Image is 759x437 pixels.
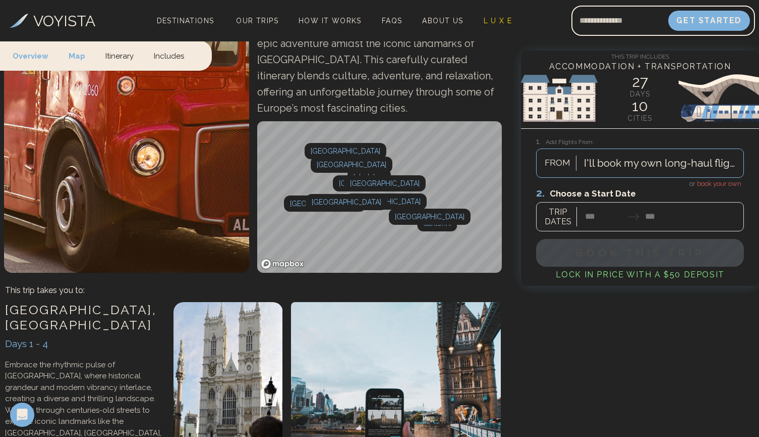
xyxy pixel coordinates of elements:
div: Map marker [345,193,427,210]
a: VOYISTA [10,10,95,32]
div: Map marker [284,196,366,212]
img: Voyista Logo [10,14,28,28]
h3: [GEOGRAPHIC_DATA] , [GEOGRAPHIC_DATA] [5,302,163,332]
div: [GEOGRAPHIC_DATA] [345,193,427,210]
span: Our Trips [236,17,278,25]
div: Map marker [305,143,386,159]
a: How It Works [295,14,366,28]
span: FAQs [382,17,402,25]
a: Map [59,40,95,70]
button: BOOK THIS TRIP [536,239,744,267]
a: FAQs [378,14,406,28]
div: Map marker [311,157,392,173]
p: This trip takes you to: [5,284,85,297]
div: [GEOGRAPHIC_DATA] [305,143,386,159]
div: [GEOGRAPHIC_DATA] [311,157,392,173]
div: [GEOGRAPHIC_DATA] [333,175,415,191]
h3: VOYISTA [33,10,95,32]
span: FROM [539,157,576,170]
div: [GEOGRAPHIC_DATA] [344,175,426,191]
span: 1. [536,137,546,146]
h4: Lock in Price with a $50 deposit [536,269,744,281]
h4: This Trip Includes [521,51,759,61]
input: Email address [571,9,668,33]
h4: or [536,178,744,189]
div: [GEOGRAPHIC_DATA] [284,196,366,212]
div: [GEOGRAPHIC_DATA] [389,209,471,225]
a: Overview [13,40,59,70]
a: L U X E [480,14,516,28]
span: BOOK THIS TRIP [575,247,705,259]
span: book your own [697,180,741,187]
span: L U X E [484,17,512,25]
a: Mapbox homepage [260,258,305,270]
div: [GEOGRAPHIC_DATA] [306,194,387,210]
div: Map marker [389,209,471,225]
canvas: Map [257,121,502,273]
div: Open Intercom Messenger [10,403,34,427]
a: About Us [418,14,467,28]
button: Get Started [668,11,750,31]
h3: Add Flights From: [536,136,744,148]
span: How It Works [299,17,362,25]
a: Our Trips [232,14,282,28]
h4: Accommodation + Transportation [521,61,759,73]
span: Destinations [153,13,218,42]
img: European Sights [521,68,759,128]
a: Itinerary [95,40,144,70]
div: Map marker [306,194,387,210]
div: Days 1 - 4 [5,336,163,351]
div: Map marker [333,175,415,191]
span: About Us [422,17,463,25]
a: Includes [144,40,194,70]
div: Map marker [344,175,426,191]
